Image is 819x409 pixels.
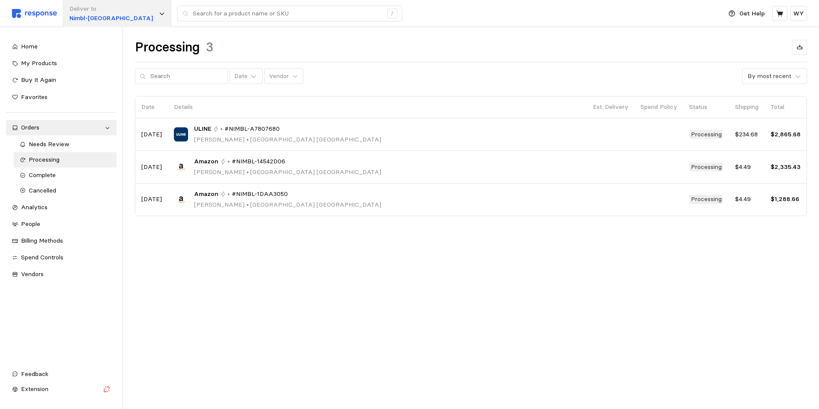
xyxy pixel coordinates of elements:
p: Nimbl-[GEOGRAPHIC_DATA] [69,14,153,23]
a: Processing [14,152,117,168]
p: • [227,189,230,199]
a: Needs Review [14,137,117,152]
a: Vendors [6,267,117,282]
span: #NIMBL-1DAA3050 [232,189,288,199]
a: People [6,217,117,232]
span: • [245,135,250,143]
span: • [245,168,250,176]
span: ULINE [194,124,211,134]
h1: Processing [135,39,200,56]
p: $2,865.68 [771,130,801,139]
input: Search [150,69,223,84]
p: WY [793,9,804,18]
p: Status [689,102,723,112]
p: [PERSON_NAME] [GEOGRAPHIC_DATA] [GEOGRAPHIC_DATA] [194,200,381,210]
a: Favorites [6,90,117,105]
a: My Products [6,56,117,71]
input: Search for a product name or SKU [193,6,383,21]
p: Processing [691,130,722,139]
button: WY [790,6,807,21]
p: [PERSON_NAME] [GEOGRAPHIC_DATA] [GEOGRAPHIC_DATA] [194,168,381,177]
p: Get Help [739,9,765,18]
a: Cancelled [14,183,117,198]
div: By most recent [747,72,791,81]
p: Deliver to [69,4,153,14]
span: Spend Controls [21,253,63,261]
span: My Products [21,59,57,67]
img: Amazon [174,160,188,174]
p: • [227,157,230,166]
span: Cancelled [29,186,56,194]
span: Processing [29,156,60,163]
h1: 3 [206,39,213,56]
span: Vendors [21,270,44,278]
span: Amazon [194,157,218,166]
span: Needs Review [29,140,69,148]
div: Date [234,72,248,81]
span: Billing Methods [21,237,63,244]
p: $1,288.66 [771,195,801,204]
p: $234.68 [735,130,759,139]
p: [DATE] [141,195,162,204]
span: • [245,201,250,208]
img: svg%3e [12,9,57,18]
a: Buy It Again [6,72,117,88]
span: Favorites [21,93,48,101]
span: Analytics [21,203,48,211]
button: Feedback [6,367,117,382]
a: Home [6,39,117,54]
p: Est. Delivery [593,102,628,112]
button: Get Help [723,6,770,22]
div: / [387,9,398,19]
span: Buy It Again [21,76,56,84]
span: Amazon [194,189,218,199]
a: Orders [6,120,117,135]
span: Home [21,42,38,50]
p: [DATE] [141,130,162,139]
span: People [21,220,40,228]
p: $2,335.43 [771,162,801,172]
p: Processing [691,162,722,172]
p: Processing [691,195,722,204]
span: Complete [29,171,56,179]
p: Shipping [735,102,759,112]
p: [PERSON_NAME] [GEOGRAPHIC_DATA] [GEOGRAPHIC_DATA] [194,135,381,144]
img: Amazon [174,192,188,207]
p: Total [771,102,801,112]
span: #NIMBL-A7807680 [224,124,280,134]
p: Spend Policy [640,102,677,112]
span: #NIMBL-14542D06 [232,157,285,166]
a: Billing Methods [6,233,117,249]
p: Details [174,102,581,112]
p: [DATE] [141,162,162,172]
span: Extension [21,385,48,393]
button: Vendor [264,68,303,84]
p: Vendor [269,72,289,81]
a: Spend Controls [6,250,117,265]
p: Date [141,102,162,112]
span: Feedback [21,370,48,378]
a: Complete [14,168,117,183]
button: Extension [6,382,117,397]
p: $4.49 [735,162,759,172]
p: • [220,124,223,134]
div: Orders [21,123,102,132]
p: $4.49 [735,195,759,204]
img: ULINE [174,127,188,141]
a: Analytics [6,200,117,215]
